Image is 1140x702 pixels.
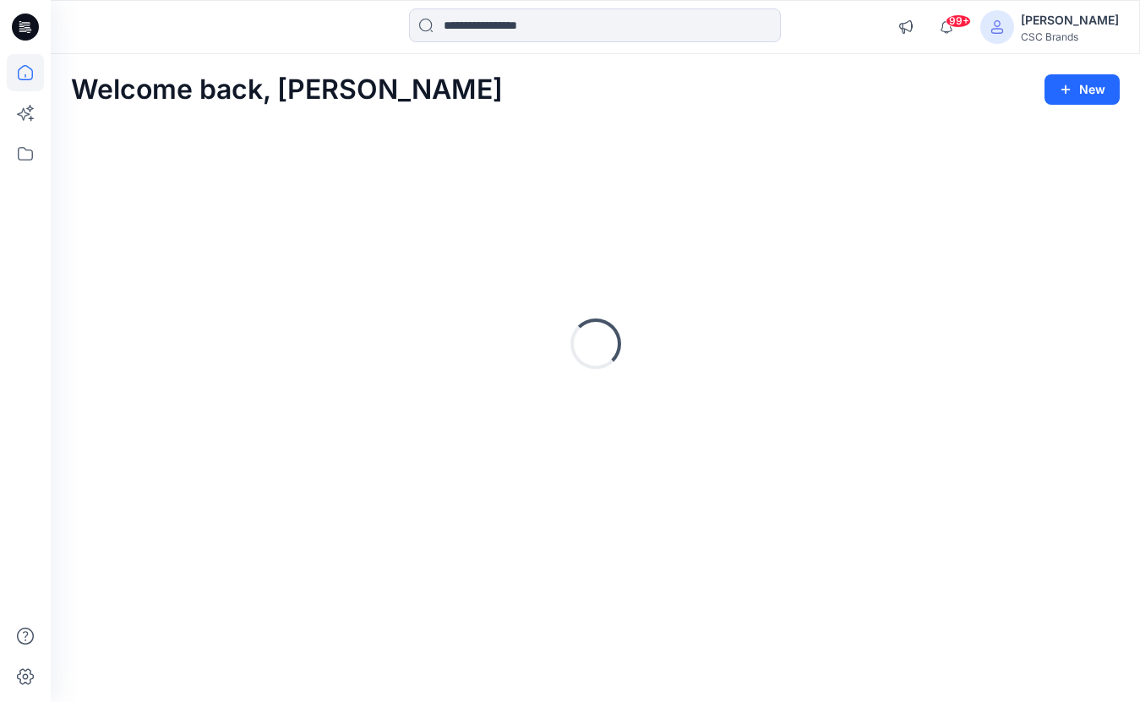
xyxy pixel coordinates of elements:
h2: Welcome back, [PERSON_NAME] [71,74,503,106]
span: 99+ [946,14,971,28]
button: New [1045,74,1120,105]
div: [PERSON_NAME] [1021,10,1119,30]
svg: avatar [990,20,1004,34]
div: CSC Brands [1021,30,1119,43]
